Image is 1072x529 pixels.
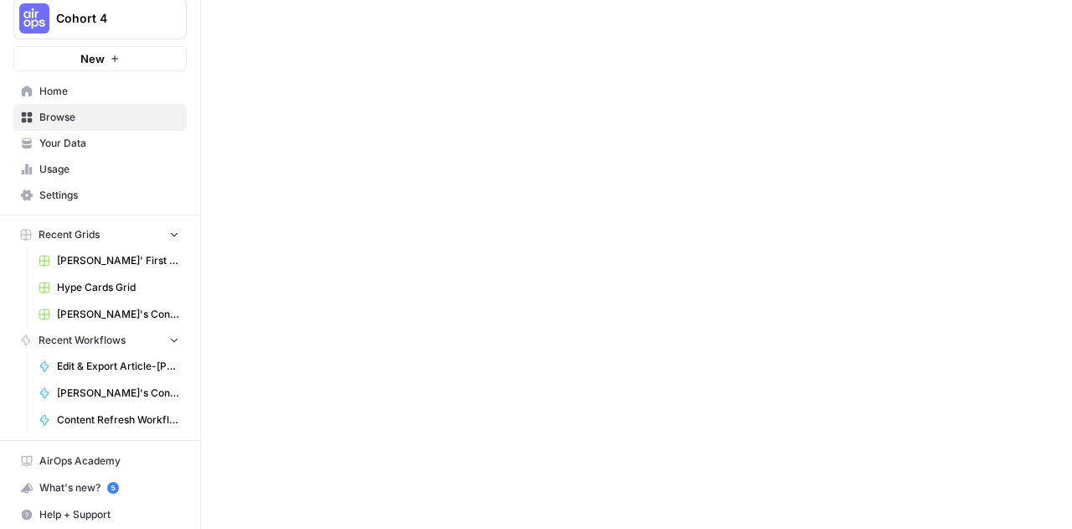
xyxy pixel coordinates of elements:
span: Cohort 4 [56,10,157,27]
a: Browse [13,104,187,131]
a: 5 [107,482,119,494]
button: New [13,46,187,71]
a: [PERSON_NAME]'s Content Writer [31,380,187,407]
a: [PERSON_NAME]' First Flow Grid [31,247,187,274]
div: What's new? [14,475,186,500]
span: New [80,50,105,67]
span: Home [39,84,179,99]
a: Usage [13,156,187,183]
text: 5 [111,484,115,492]
button: What's new? 5 [13,475,187,501]
a: Settings [13,182,187,209]
a: Content Refresh Workflow [31,407,187,433]
button: Help + Support [13,501,187,528]
button: Recent Workflows [13,328,187,353]
button: Recent Grids [13,222,187,247]
span: [PERSON_NAME]'s Content Writer [57,386,179,401]
a: Edit & Export Article-[PERSON_NAME] [31,353,187,380]
a: AirOps Academy [13,448,187,475]
span: Hype Cards Grid [57,280,179,295]
a: Hype Cards Grid [31,274,187,301]
span: Edit & Export Article-[PERSON_NAME] [57,359,179,374]
span: [PERSON_NAME]' First Flow Grid [57,253,179,268]
span: Your Data [39,136,179,151]
span: Usage [39,162,179,177]
a: Your Data [13,130,187,157]
span: AirOps Academy [39,454,179,469]
a: [PERSON_NAME]'s Content Writer Grid [31,301,187,328]
a: Home [13,78,187,105]
span: Help + Support [39,507,179,522]
span: Content Refresh Workflow [57,412,179,428]
span: Recent Grids [39,227,100,242]
span: [PERSON_NAME]'s Content Writer Grid [57,307,179,322]
img: Cohort 4 Logo [19,3,49,34]
span: Recent Workflows [39,333,126,348]
span: Settings [39,188,179,203]
span: Browse [39,110,179,125]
